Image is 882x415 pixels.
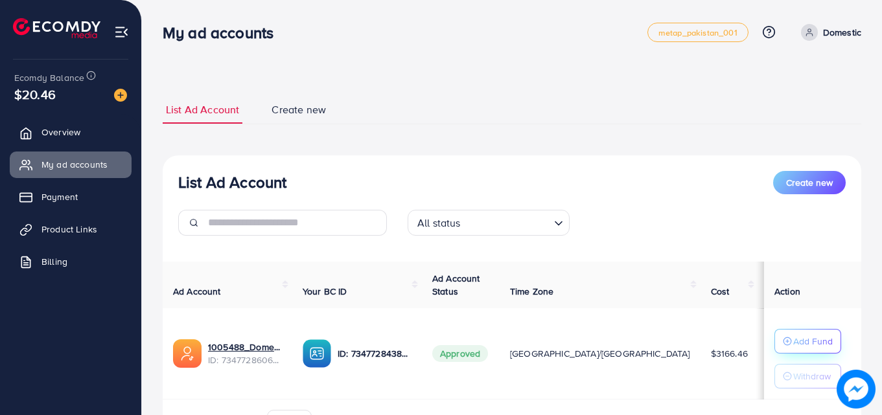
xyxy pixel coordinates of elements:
img: image [837,370,876,409]
span: Ad Account [173,285,221,298]
span: Billing [41,255,67,268]
button: Create new [773,171,846,194]
div: <span class='underline'>1005488_Domesticcc_1710776396283</span></br>7347728606426251265 [208,341,282,367]
a: metap_pakistan_001 [647,23,749,42]
a: Payment [10,184,132,210]
span: Approved [432,345,488,362]
button: Add Fund [774,329,841,353]
span: Product Links [41,223,97,236]
input: Search for option [465,211,549,232]
span: Action [774,285,800,298]
span: Ad Account Status [432,272,480,298]
span: My ad accounts [41,158,108,171]
a: My ad accounts [10,151,132,177]
a: Domestic [796,24,861,41]
h3: List Ad Account [178,173,286,192]
p: Withdraw [793,368,831,384]
a: 1005488_Domesticcc_1710776396283 [208,341,282,353]
span: [GEOGRAPHIC_DATA]/[GEOGRAPHIC_DATA] [510,347,690,360]
span: Your BC ID [303,285,347,298]
p: Add Fund [793,333,833,349]
img: ic-ads-acc.e4c84228.svg [173,339,202,368]
button: Withdraw [774,364,841,388]
span: $20.46 [14,85,56,104]
span: List Ad Account [166,102,239,117]
p: ID: 7347728438985424897 [338,346,412,361]
a: Billing [10,249,132,275]
span: $3166.46 [711,347,748,360]
span: Create new [786,176,833,189]
div: Search for option [408,210,570,236]
span: ID: 7347728606426251265 [208,353,282,366]
img: ic-ba-acc.ded83a64.svg [303,339,331,368]
img: image [114,89,127,102]
span: Payment [41,190,78,203]
span: Overview [41,126,80,139]
span: All status [415,214,463,232]
span: Ecomdy Balance [14,71,84,84]
span: Create new [272,102,326,117]
p: Domestic [823,25,861,40]
img: logo [13,18,100,38]
h3: My ad accounts [163,23,284,42]
span: metap_pakistan_001 [658,28,737,37]
a: Overview [10,119,132,145]
span: Cost [711,285,730,298]
span: Time Zone [510,285,553,298]
img: menu [114,25,129,39]
a: Product Links [10,216,132,242]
